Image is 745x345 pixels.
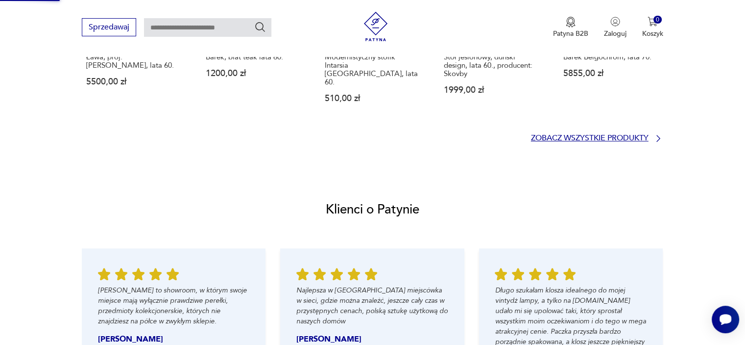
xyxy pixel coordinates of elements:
[365,268,377,280] img: Ikona gwiazdy
[86,78,182,86] p: 5500,00 zł
[642,17,663,38] button: 0Koszyk
[98,285,250,326] p: [PERSON_NAME] to showroom, w którym swoje miejsce mają wyłącznie prawdziwe perełki, przedmioty ko...
[648,17,657,27] img: Ikona koszyka
[566,17,576,27] img: Ikona medalu
[296,334,410,345] p: [PERSON_NAME]
[564,268,576,280] img: Ikona gwiazdy
[325,53,420,86] p: Modernistyczny stolik Intarsia [GEOGRAPHIC_DATA], lata 60.
[167,268,179,280] img: Ikona gwiazdy
[563,53,658,61] p: Barek Belgochrom, lata 70.
[98,334,212,345] p: [PERSON_NAME]
[331,268,343,280] img: Ikona gwiazdy
[529,268,542,280] img: Ikona gwiazdy
[326,201,419,218] h2: Klienci o Patynie
[361,12,390,41] img: Patyna - sklep z meblami i dekoracjami vintage
[254,21,266,33] button: Szukaj
[642,29,663,38] p: Koszyk
[132,268,144,280] img: Ikona gwiazdy
[86,53,182,70] p: Ława, proj. [PERSON_NAME], lata 60.
[512,268,525,280] img: Ikona gwiazdy
[149,268,162,280] img: Ikona gwiazdy
[206,53,301,61] p: Barek, blat teak lata 60.
[313,268,326,280] img: Ikona gwiazdy
[98,268,110,280] img: Ikona gwiazdy
[296,268,309,280] img: Ikona gwiazdy
[296,285,448,326] p: Najlepsza w [GEOGRAPHIC_DATA] miejscówka w sieci, gdzie można znaleźć, jeszcze cały czas w przyst...
[115,268,127,280] img: Ikona gwiazdy
[348,268,360,280] img: Ikona gwiazdy
[712,306,739,333] iframe: Smartsupp widget button
[82,25,136,31] a: Sprzedawaj
[495,268,507,280] img: Ikona gwiazdy
[82,18,136,36] button: Sprzedawaj
[547,268,559,280] img: Ikona gwiazdy
[563,69,658,78] p: 5855,00 zł
[553,29,588,38] p: Patyna B2B
[444,86,539,94] p: 1999,00 zł
[553,17,588,38] a: Ikona medaluPatyna B2B
[325,94,420,103] p: 510,00 zł
[206,69,301,78] p: 1200,00 zł
[610,17,620,27] img: Ikonka użytkownika
[531,135,649,141] p: Zobacz wszystkie produkty
[604,29,626,38] p: Zaloguj
[531,133,663,143] a: Zobacz wszystkie produkty
[653,16,662,24] div: 0
[444,53,539,78] p: Stół jesionowy, duński design, lata 60., producent: Skovby
[553,17,588,38] button: Patyna B2B
[604,17,626,38] button: Zaloguj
